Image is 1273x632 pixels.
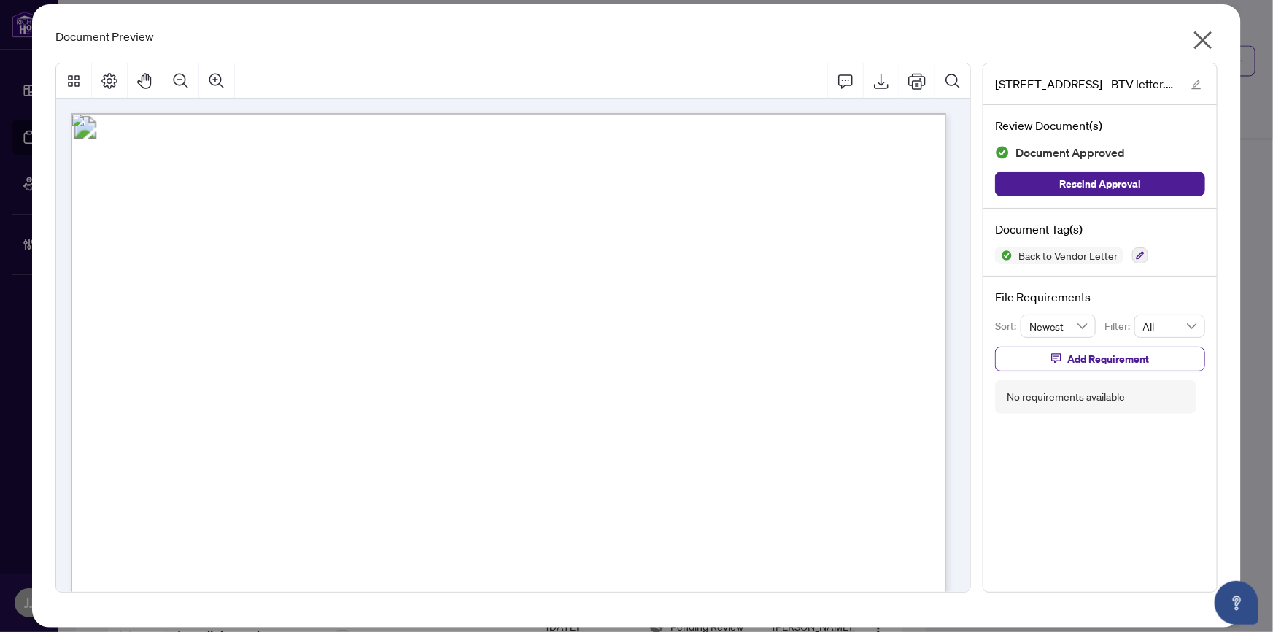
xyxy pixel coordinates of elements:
[995,172,1205,196] button: Rescind Approval
[1067,347,1149,371] span: Add Requirement
[995,117,1205,134] h4: Review Document(s)
[55,28,1218,45] div: Document Preview
[1104,318,1134,334] p: Filter:
[995,288,1205,306] h4: File Requirements
[995,220,1205,238] h4: Document Tag(s)
[1191,80,1202,90] span: edit
[995,247,1013,264] img: Status Icon
[1215,581,1258,625] button: Open asap
[1191,28,1215,52] span: close
[995,347,1205,371] button: Add Requirement
[995,145,1010,160] img: Document Status
[1059,172,1141,196] span: Rescind Approval
[995,75,1177,93] span: [STREET_ADDRESS] - BTV letter.pdf
[1143,315,1197,337] span: All
[1013,250,1123,261] span: Back to Vendor Letter
[995,318,1021,334] p: Sort:
[1029,315,1088,337] span: Newest
[1015,143,1125,163] span: Document Approved
[1007,389,1125,405] div: No requirements available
